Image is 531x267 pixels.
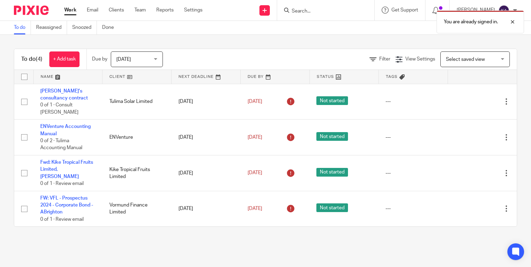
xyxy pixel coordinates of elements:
td: Kike Tropical Fruits Limited [102,155,172,191]
span: 0 of 1 · Review email [40,217,84,222]
span: Tags [386,75,398,79]
td: [DATE] [172,155,241,191]
td: Tulima Solar Limited [102,84,172,120]
a: Reports [156,7,174,14]
a: To do [14,21,31,34]
a: Reassigned [36,21,67,34]
a: FW: VFL - Prospectus 2024 - Corporate Bond - ABrighton [40,196,93,215]
p: You are already signed in. [444,18,498,25]
span: View Settings [405,57,435,62]
div: --- [385,98,441,105]
img: svg%3E [498,5,509,16]
td: Vormund Finance Limited [102,191,172,226]
span: Not started [316,132,348,141]
p: Due by [92,56,107,63]
span: [DATE] [248,99,262,104]
span: [DATE] [248,171,262,176]
span: Not started [316,203,348,212]
a: Email [87,7,98,14]
span: (4) [36,56,42,62]
a: Snoozed [72,21,97,34]
h1: To do [21,56,42,63]
span: 0 of 1 · Consult [PERSON_NAME] [40,103,78,115]
td: [DATE] [172,120,241,155]
a: Team [134,7,146,14]
img: Pixie [14,6,49,15]
a: + Add task [49,51,80,67]
span: Not started [316,168,348,177]
div: --- [385,170,441,177]
td: [DATE] [172,191,241,226]
span: [DATE] [116,57,131,62]
span: 0 of 1 · Review email [40,181,84,186]
div: --- [385,205,441,212]
td: ENVenture [102,120,172,155]
a: ENVenture Accounting Manual [40,124,91,136]
a: Work [64,7,76,14]
span: Not started [316,96,348,105]
a: Clients [109,7,124,14]
div: --- [385,134,441,141]
a: Done [102,21,119,34]
span: Filter [379,57,390,62]
a: Settings [184,7,202,14]
span: [DATE] [248,135,262,140]
a: Fwd: Kike Tropical Fruits Limited,[PERSON_NAME] [40,160,93,179]
span: [DATE] [248,206,262,211]
span: 0 of 2 · Tulima Accounting Manual [40,138,82,151]
span: Select saved view [446,57,485,62]
a: [PERSON_NAME]'s consultancy contract [40,89,88,100]
td: [DATE] [172,84,241,120]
